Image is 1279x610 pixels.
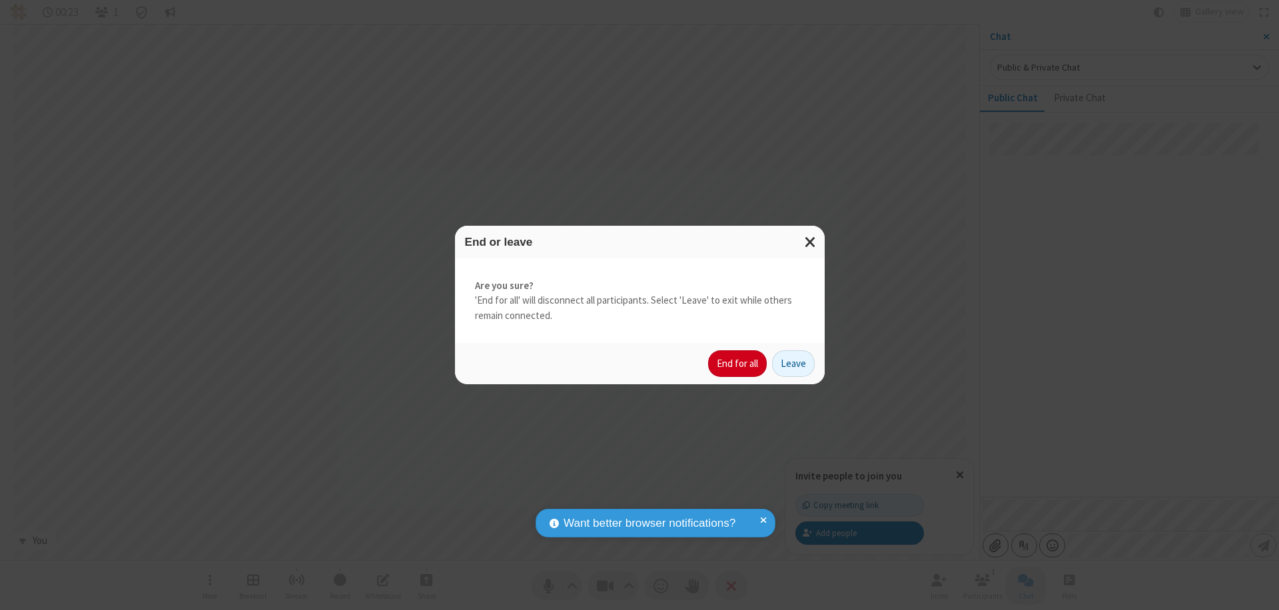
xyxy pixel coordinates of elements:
[465,236,815,248] h3: End or leave
[772,350,815,377] button: Leave
[797,226,825,258] button: Close modal
[455,258,825,344] div: 'End for all' will disconnect all participants. Select 'Leave' to exit while others remain connec...
[564,515,735,532] span: Want better browser notifications?
[475,278,805,294] strong: Are you sure?
[708,350,767,377] button: End for all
